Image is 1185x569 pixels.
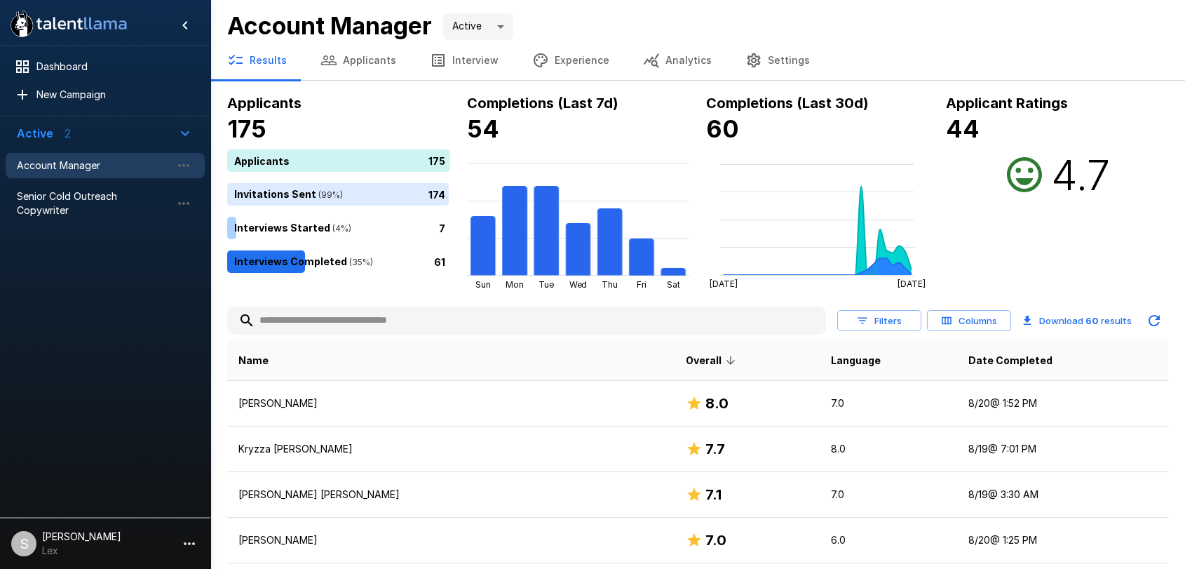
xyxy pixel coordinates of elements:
td: 8/20 @ 1:25 PM [957,518,1168,563]
tspan: Wed [569,279,587,290]
tspan: [DATE] [898,279,926,289]
p: 7.0 [831,396,946,410]
span: Language [831,352,881,369]
tspan: Sat [667,279,680,290]
p: [PERSON_NAME] [238,533,663,547]
div: Active [443,13,513,40]
button: Settings [729,41,827,80]
b: 60 [1085,315,1099,326]
td: 8/19 @ 7:01 PM [957,427,1168,472]
tspan: Sun [475,279,490,290]
b: 60 [706,114,739,143]
span: Overall [686,352,740,369]
button: Interview [413,41,515,80]
p: 7.0 [831,488,946,502]
p: 174 [428,187,445,201]
b: Completions (Last 30d) [706,95,869,112]
p: 7 [439,220,445,235]
p: Kryzza [PERSON_NAME] [238,442,663,456]
h6: 8.0 [705,392,729,415]
p: 175 [428,153,445,168]
button: Download 60 results [1017,307,1137,335]
h6: 7.1 [705,483,722,506]
p: 61 [434,254,445,269]
button: Updated Today - 12:32 AM [1140,307,1168,335]
td: 8/19 @ 3:30 AM [957,472,1168,518]
span: Date Completed [968,352,1052,369]
b: Completions (Last 7d) [467,95,618,112]
p: [PERSON_NAME] [PERSON_NAME] [238,488,663,502]
span: Name [238,352,269,369]
button: Filters [837,310,921,332]
tspan: Thu [602,279,618,290]
p: 6.0 [831,533,946,547]
tspan: Fri [637,279,646,290]
h6: 7.7 [705,438,725,460]
b: Applicants [227,95,302,112]
tspan: [DATE] [710,279,738,289]
b: 44 [946,114,980,143]
tspan: Mon [506,279,524,290]
b: 54 [467,114,499,143]
b: 175 [227,114,266,143]
td: 8/20 @ 1:52 PM [957,381,1168,427]
button: Results [210,41,304,80]
h6: 7.0 [705,529,726,551]
button: Experience [515,41,626,80]
p: 8.0 [831,442,946,456]
tspan: Tue [539,279,554,290]
button: Columns [927,310,1011,332]
button: Analytics [626,41,729,80]
b: Account Manager [227,11,432,40]
h2: 4.7 [1051,149,1110,200]
button: Applicants [304,41,413,80]
b: Applicant Ratings [946,95,1068,112]
p: [PERSON_NAME] [238,396,663,410]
